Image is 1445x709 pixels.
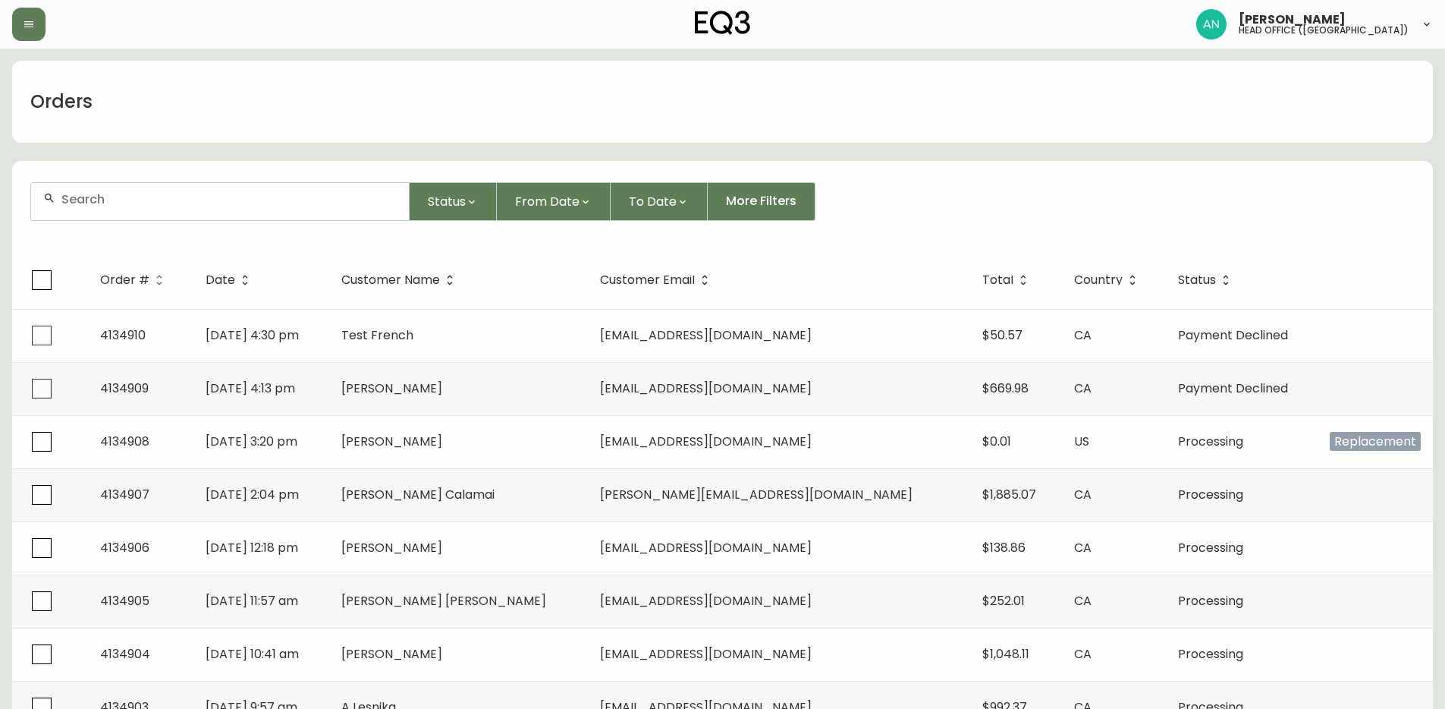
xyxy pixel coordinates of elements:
[1330,432,1421,451] span: Replacement
[341,592,546,610] span: [PERSON_NAME] [PERSON_NAME]
[341,486,495,503] span: [PERSON_NAME] Calamai
[100,592,149,610] span: 4134905
[629,192,677,211] span: To Date
[206,539,298,556] span: [DATE] 12:18 pm
[982,645,1029,663] span: $1,048.11
[1178,380,1288,397] span: Payment Declined
[100,433,149,450] span: 4134908
[1074,486,1092,503] span: CA
[100,276,149,285] span: Order #
[1178,276,1216,285] span: Status
[341,276,440,285] span: Customer Name
[1178,326,1288,344] span: Payment Declined
[206,486,299,503] span: [DATE] 2:04 pm
[100,486,149,503] span: 4134907
[600,486,913,503] span: [PERSON_NAME][EMAIL_ADDRESS][DOMAIN_NAME]
[100,645,150,663] span: 4134904
[100,273,169,287] span: Order #
[206,433,297,450] span: [DATE] 3:20 pm
[708,182,815,221] button: More Filters
[1196,9,1227,39] img: b6763c7f328668d3cf0bc4ff7893ceca
[410,182,497,221] button: Status
[100,380,149,397] span: 4134909
[1074,380,1092,397] span: CA
[1074,276,1123,285] span: Country
[982,273,1033,287] span: Total
[1074,539,1092,556] span: CA
[1178,645,1243,663] span: Processing
[341,433,442,450] span: [PERSON_NAME]
[206,276,235,285] span: Date
[982,539,1026,556] span: $138.86
[982,592,1025,610] span: $252.01
[1178,539,1243,556] span: Processing
[206,645,299,663] span: [DATE] 10:41 am
[600,433,812,450] span: [EMAIL_ADDRESS][DOMAIN_NAME]
[30,89,93,115] h1: Orders
[428,192,466,211] span: Status
[600,645,812,663] span: [EMAIL_ADDRESS][DOMAIN_NAME]
[206,380,295,397] span: [DATE] 4:13 pm
[600,273,715,287] span: Customer Email
[600,326,812,344] span: [EMAIL_ADDRESS][DOMAIN_NAME]
[600,276,695,285] span: Customer Email
[1178,486,1243,503] span: Processing
[982,276,1013,285] span: Total
[1239,14,1346,26] span: [PERSON_NAME]
[1074,326,1092,344] span: CA
[341,539,442,556] span: [PERSON_NAME]
[341,380,442,397] span: [PERSON_NAME]
[1074,592,1092,610] span: CA
[1178,592,1243,610] span: Processing
[206,326,299,344] span: [DATE] 4:30 pm
[1074,273,1142,287] span: Country
[1239,26,1409,35] h5: head office ([GEOGRAPHIC_DATA])
[982,433,1011,450] span: $0.01
[341,645,442,663] span: [PERSON_NAME]
[515,192,580,211] span: From Date
[100,326,146,344] span: 4134910
[1074,645,1092,663] span: CA
[61,192,397,206] input: Search
[600,539,812,556] span: [EMAIL_ADDRESS][DOMAIN_NAME]
[600,380,812,397] span: [EMAIL_ADDRESS][DOMAIN_NAME]
[695,11,751,35] img: logo
[726,193,796,210] span: More Filters
[982,486,1036,503] span: $1,885.07
[611,182,708,221] button: To Date
[1178,273,1236,287] span: Status
[341,326,413,344] span: Test French
[100,539,149,556] span: 4134906
[1074,433,1089,450] span: US
[341,273,460,287] span: Customer Name
[206,273,255,287] span: Date
[982,380,1029,397] span: $669.98
[982,326,1022,344] span: $50.57
[1178,433,1243,450] span: Processing
[206,592,298,610] span: [DATE] 11:57 am
[600,592,812,610] span: [EMAIL_ADDRESS][DOMAIN_NAME]
[497,182,611,221] button: From Date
